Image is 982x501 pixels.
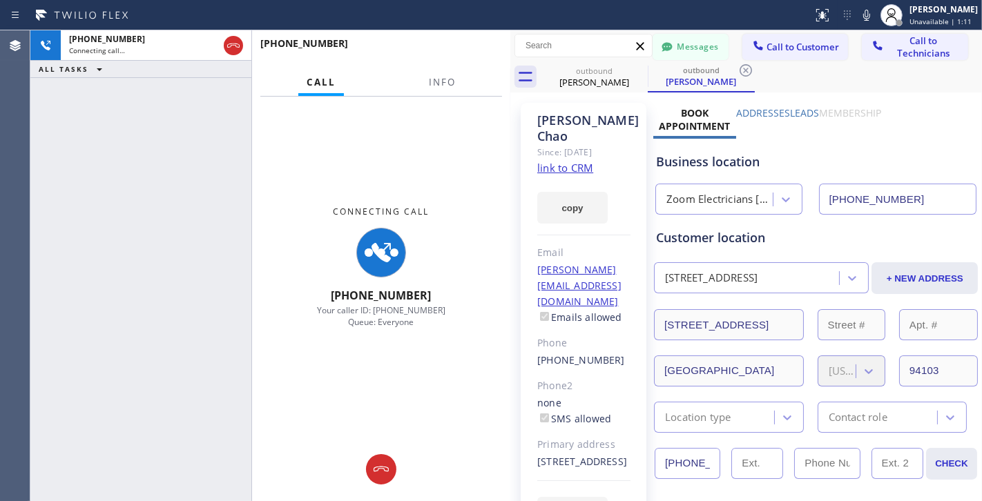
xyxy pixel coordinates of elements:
[649,65,753,75] div: outbound
[30,61,116,77] button: ALL TASKS
[537,144,630,160] div: Since: [DATE]
[537,311,622,324] label: Emails allowed
[537,412,611,425] label: SMS allowed
[537,335,630,351] div: Phone
[656,228,976,247] div: Customer location
[872,262,978,294] button: + NEW ADDRESS
[819,184,977,215] input: Phone Number
[659,106,730,132] label: Book Appointment
[537,437,630,453] div: Primary address
[886,35,961,59] span: Call to Technicians
[39,64,88,74] span: ALL TASKS
[649,75,753,88] div: [PERSON_NAME]
[790,106,819,119] label: Leads
[537,245,630,261] div: Email
[899,309,978,340] input: Apt. #
[537,192,608,224] button: copy
[862,34,968,60] button: Call to Technicians
[736,106,790,119] label: Addresses
[818,309,885,340] input: Street #
[540,312,549,321] input: Emails allowed
[334,206,430,217] span: Connecting Call
[654,309,804,340] input: Address
[666,192,774,208] div: Zoom Electricians [GEOGRAPHIC_DATA]
[298,69,344,96] button: Call
[742,34,848,60] button: Call to Customer
[857,6,876,25] button: Mute
[69,46,125,55] span: Connecting call…
[540,413,549,422] input: SMS allowed
[537,161,593,175] a: link to CRM
[537,263,622,308] a: [PERSON_NAME][EMAIL_ADDRESS][DOMAIN_NAME]
[537,395,630,427] div: none
[542,61,646,92] div: Lukas Chao
[649,61,753,91] div: Lukas Chao
[537,112,630,144] div: [PERSON_NAME] Chao
[829,409,887,425] div: Contact role
[819,106,881,119] label: Membership
[331,288,432,303] span: [PHONE_NUMBER]
[899,355,978,386] input: ZIP
[515,35,652,57] input: Search
[429,76,456,88] span: Info
[537,454,630,470] div: [STREET_ADDRESS]
[926,448,978,480] button: CHECK
[655,448,720,479] input: Phone Number
[542,66,646,76] div: outbound
[653,34,729,60] button: Messages
[731,448,783,479] input: Ext.
[317,304,445,328] span: Your caller ID: [PHONE_NUMBER] Queue: Everyone
[307,76,336,88] span: Call
[909,3,978,15] div: [PERSON_NAME]
[537,378,630,394] div: Phone2
[421,69,464,96] button: Info
[767,41,839,53] span: Call to Customer
[537,353,625,366] a: [PHONE_NUMBER]
[366,454,396,484] button: Hang up
[794,448,860,479] input: Phone Number 2
[69,33,145,45] span: [PHONE_NUMBER]
[260,37,348,50] span: [PHONE_NUMBER]
[654,355,804,386] input: City
[656,153,976,171] div: Business location
[665,409,731,425] div: Location type
[872,448,923,479] input: Ext. 2
[909,17,972,26] span: Unavailable | 1:11
[224,36,243,55] button: Hang up
[665,271,758,286] div: [STREET_ADDRESS]
[542,76,646,88] div: [PERSON_NAME]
